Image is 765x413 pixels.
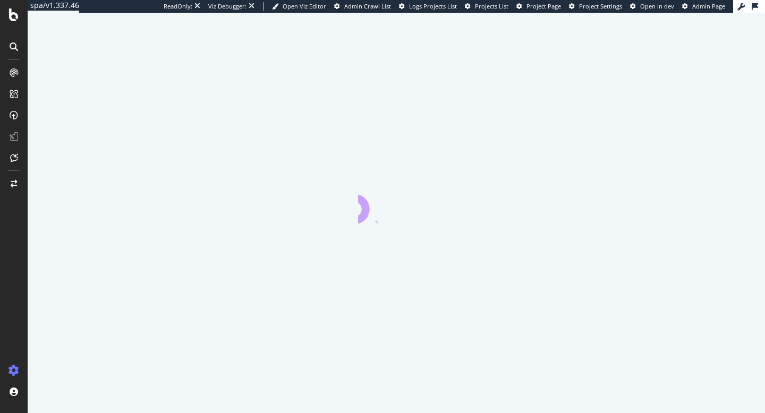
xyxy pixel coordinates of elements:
[579,2,622,10] span: Project Settings
[272,2,326,11] a: Open Viz Editor
[283,2,326,10] span: Open Viz Editor
[409,2,457,10] span: Logs Projects List
[569,2,622,11] a: Project Settings
[358,185,435,223] div: animation
[640,2,674,10] span: Open in dev
[516,2,561,11] a: Project Page
[465,2,508,11] a: Projects List
[682,2,725,11] a: Admin Page
[399,2,457,11] a: Logs Projects List
[692,2,725,10] span: Admin Page
[344,2,391,10] span: Admin Crawl List
[630,2,674,11] a: Open in dev
[334,2,391,11] a: Admin Crawl List
[164,2,192,11] div: ReadOnly:
[526,2,561,10] span: Project Page
[475,2,508,10] span: Projects List
[208,2,246,11] div: Viz Debugger:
